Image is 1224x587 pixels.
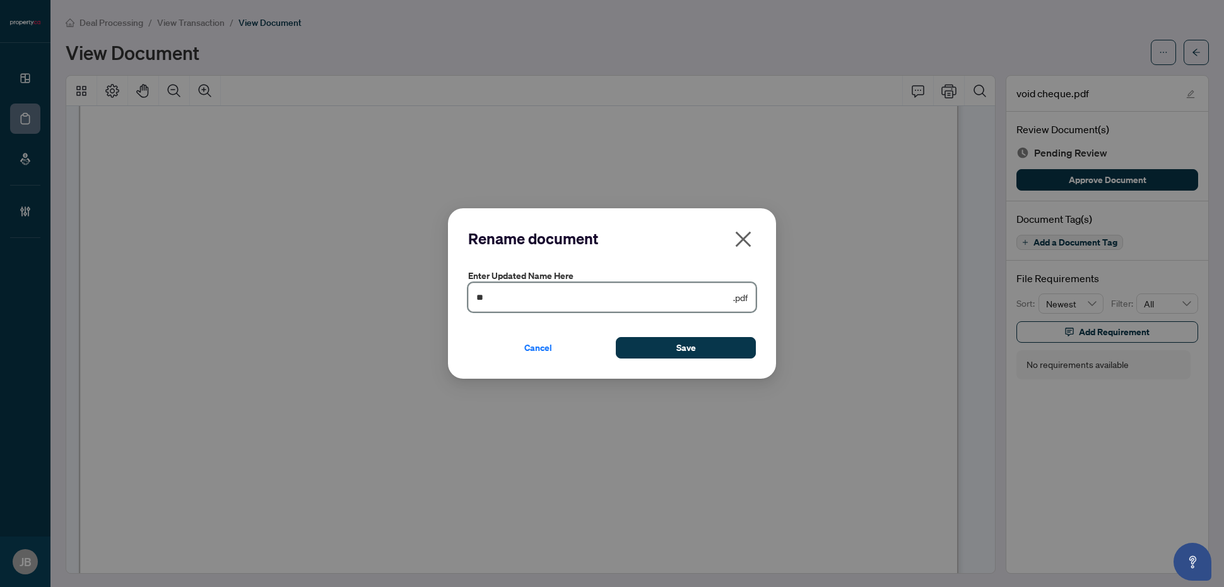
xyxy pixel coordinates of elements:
[1174,543,1211,581] button: Open asap
[524,338,552,358] span: Cancel
[468,228,756,249] h2: Rename document
[733,229,753,249] span: close
[733,290,748,304] span: .pdf
[676,338,696,358] span: Save
[616,337,756,359] button: Save
[468,269,756,283] label: Enter updated name here
[468,337,608,359] button: Cancel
